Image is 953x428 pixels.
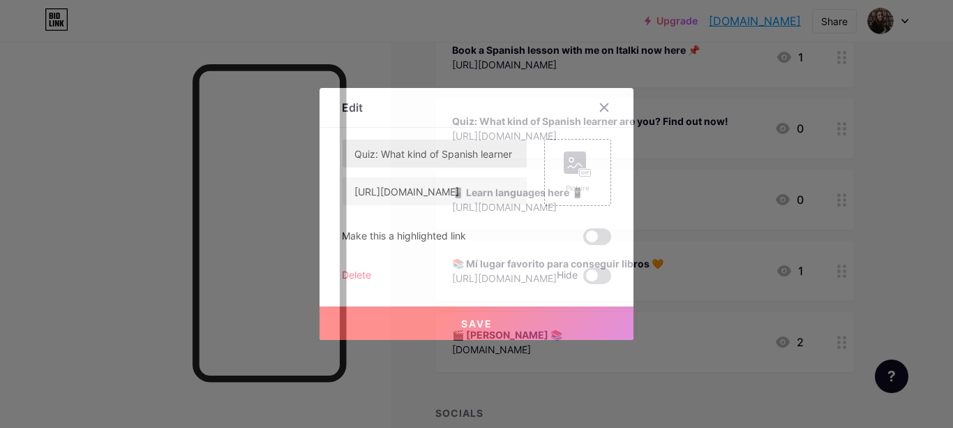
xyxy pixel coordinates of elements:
[343,140,527,168] input: Title
[564,183,592,193] div: Picture
[461,318,493,330] span: Save
[320,307,633,340] button: Save
[343,177,527,205] input: URL
[342,267,371,284] div: Delete
[342,228,466,245] div: Make this a highlighted link
[557,267,578,284] span: Hide
[342,99,363,116] div: Edit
